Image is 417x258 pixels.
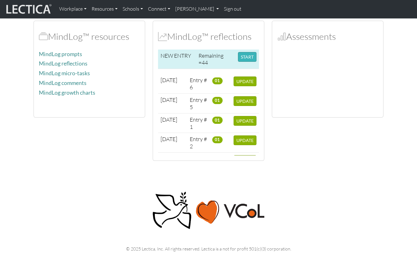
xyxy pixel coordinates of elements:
p: © 2025 Lectica, Inc. All rights reserved. Lectica is a not for profit 501(c)(3) corporation. [34,245,383,252]
a: MindLog comments [39,80,87,86]
a: Workplace [57,3,89,16]
a: MindLog reflections [39,60,87,67]
button: START [238,52,256,62]
span: UPDATE [236,138,254,143]
h2: Assessments [277,31,378,42]
button: UPDATE [234,135,256,145]
span: [DATE] [161,116,177,123]
td: NEW ENTRY [158,50,196,69]
td: Entry # 3 [187,153,210,172]
h2: MindLog™ resources [39,31,140,42]
button: UPDATE [234,96,256,106]
button: UPDATE [234,116,256,126]
span: [DATE] [161,96,177,103]
span: [DATE] [161,76,177,83]
span: 01 [212,136,223,143]
h2: MindLog™ reflections [158,31,259,42]
a: MindLog prompts [39,51,82,57]
a: MindLog micro-tasks [39,70,90,76]
button: UPDATE [234,76,256,86]
span: 01 [212,77,223,84]
span: [DATE] [161,155,177,162]
span: UPDATE [236,98,254,104]
span: 01 [212,117,223,124]
a: Connect [145,3,173,16]
img: Peace, love, VCoL [151,191,266,230]
a: Schools [120,3,145,16]
span: [DATE] [161,135,177,142]
td: Remaining = [196,50,235,69]
span: UPDATE [236,79,254,84]
td: Entry # 6 [187,74,210,93]
span: 01 [212,97,223,104]
td: Entry # 1 [187,113,210,133]
span: UPDATE [236,118,254,124]
span: Assessments [277,31,286,42]
span: MindLog [158,31,167,42]
a: Resources [89,3,120,16]
a: [PERSON_NAME] [173,3,221,16]
td: Entry # 5 [187,94,210,113]
span: 44 [202,59,208,66]
a: MindLog growth charts [39,89,95,96]
span: MindLog™ resources [39,31,48,42]
img: lecticalive [5,3,52,15]
td: Entry # 2 [187,133,210,153]
a: Sign out [221,3,244,16]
